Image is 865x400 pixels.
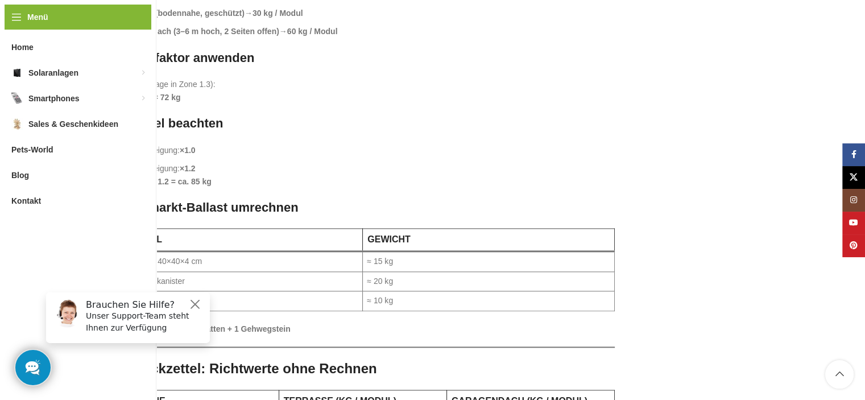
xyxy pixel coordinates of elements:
strong: 60 kg / Modul [287,27,338,36]
h3: 3. Winkel beachten [111,115,615,133]
td: 20 l Wasserkanister [111,271,363,291]
a: Scroll to top button [825,360,854,389]
img: Smartphones [11,93,23,104]
strong: 72 kg × 1.2 = ca. 85 kg [129,177,212,186]
td: ≈ 15 kg [363,251,615,272]
a: YouTube Social Link [842,212,865,234]
span: Kontakt [11,191,41,211]
strong: ×1.2 [180,164,196,173]
p: Unser Support-Team steht Ihnen zur Verfügung [49,27,166,51]
h3: 4. Baumarkt-Ballast umrechnen [111,199,615,217]
a: Pinterest Social Link [842,234,865,257]
h3: 2. Windfaktor anwenden [111,50,615,67]
span: Sales & Geschenkideen [28,114,118,134]
th: Gewicht [363,228,615,251]
img: Sales & Geschenkideen [11,118,23,130]
span: Pets-World [11,139,53,160]
span: Smartphones [28,88,79,109]
a: Facebook Social Link [842,143,865,166]
a: X Social Link [842,166,865,189]
h6: Brauchen Sie Hilfe? [49,16,166,27]
img: Solaranlagen [11,67,23,79]
li: 10–15° Neigung: [121,144,615,156]
p: 85 kg ≈ [111,323,615,335]
td: Gehwegstein 30×30×5 cm [111,291,363,311]
strong: Terrasse (bodennahe, geschützt) [121,9,245,18]
span: Blog [11,165,29,185]
strong: 30 kg / Modul [253,9,303,18]
span: Solaranlagen [28,63,78,83]
strong: 5 Betonplatten + 1 Gehwegstein [170,324,291,333]
strong: ×1.0 [180,146,196,155]
td: ≈ 10 kg [363,291,615,311]
h2: 5 | Spickzettel: Richtwerte ohne Rechnen [111,359,615,378]
img: Customer service [16,16,44,44]
strong: Garagendach (3–6 m hoch, 2 Seiten offen) [121,27,279,36]
li: → [121,7,615,19]
span: Menü [27,11,48,23]
a: Instagram Social Link [842,189,865,212]
span: Home [11,37,34,57]
li: 20–25° Neigung: → [121,162,615,188]
td: Betonplatte 40×40×4 cm [111,251,363,272]
li: → [121,25,615,38]
td: ≈ 20 kg [363,271,615,291]
p: (z. B. für Garage in Zone 1.3): [111,78,615,104]
button: Close [151,14,165,28]
th: Material [111,228,363,251]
